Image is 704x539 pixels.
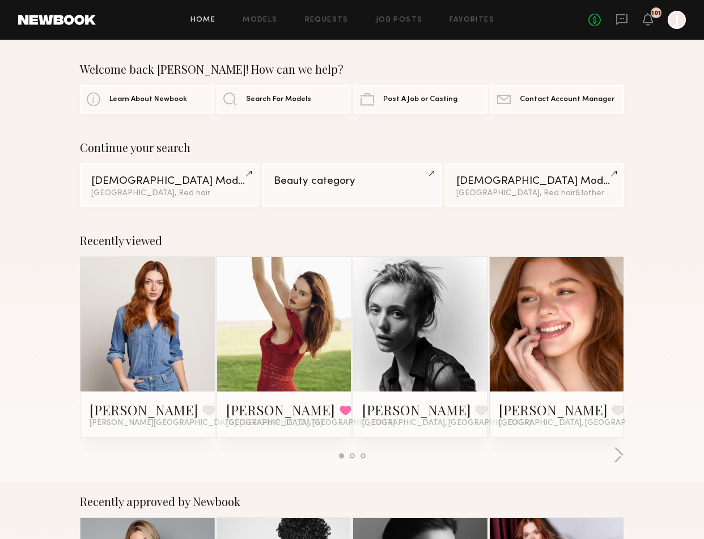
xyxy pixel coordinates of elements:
span: [PERSON_NAME][GEOGRAPHIC_DATA], [GEOGRAPHIC_DATA] [90,419,323,428]
span: Learn About Newbook [109,96,187,103]
a: [PERSON_NAME] [90,401,198,419]
a: Beauty category [262,163,442,207]
div: Recently approved by Newbook [80,495,624,508]
span: Contact Account Manager [520,96,614,103]
div: Beauty category [274,176,430,187]
a: Learn About Newbook [80,85,214,113]
div: 101 [651,10,661,16]
a: [PERSON_NAME] [226,401,335,419]
a: Requests [305,16,349,24]
a: Search For Models [217,85,350,113]
a: [DEMOGRAPHIC_DATA] Models[GEOGRAPHIC_DATA], Red hair [80,163,259,207]
span: [GEOGRAPHIC_DATA], [GEOGRAPHIC_DATA] [499,419,668,428]
a: J [668,11,686,29]
span: Search For Models [246,96,311,103]
a: Favorites [449,16,494,24]
div: [GEOGRAPHIC_DATA], Red hair [456,190,613,197]
div: [GEOGRAPHIC_DATA], Red hair [91,190,248,197]
div: [DEMOGRAPHIC_DATA] Models [91,176,248,187]
div: [DEMOGRAPHIC_DATA] Models [456,176,613,187]
span: Post A Job or Casting [383,96,457,103]
a: Home [190,16,216,24]
div: Recently viewed [80,234,624,247]
div: Continue your search [80,141,624,154]
a: Contact Account Manager [490,85,624,113]
a: [DEMOGRAPHIC_DATA] Models[GEOGRAPHIC_DATA], Red hair&1other filter [445,163,624,207]
a: Models [243,16,277,24]
div: Welcome back [PERSON_NAME]! How can we help? [80,62,624,76]
a: [PERSON_NAME] [499,401,608,419]
span: [GEOGRAPHIC_DATA], [GEOGRAPHIC_DATA] [226,419,395,428]
a: [PERSON_NAME] [362,401,471,419]
a: Post A Job or Casting [354,85,487,113]
a: Job Posts [376,16,423,24]
span: & 1 other filter [575,190,624,197]
span: [GEOGRAPHIC_DATA], [GEOGRAPHIC_DATA] [362,419,531,428]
